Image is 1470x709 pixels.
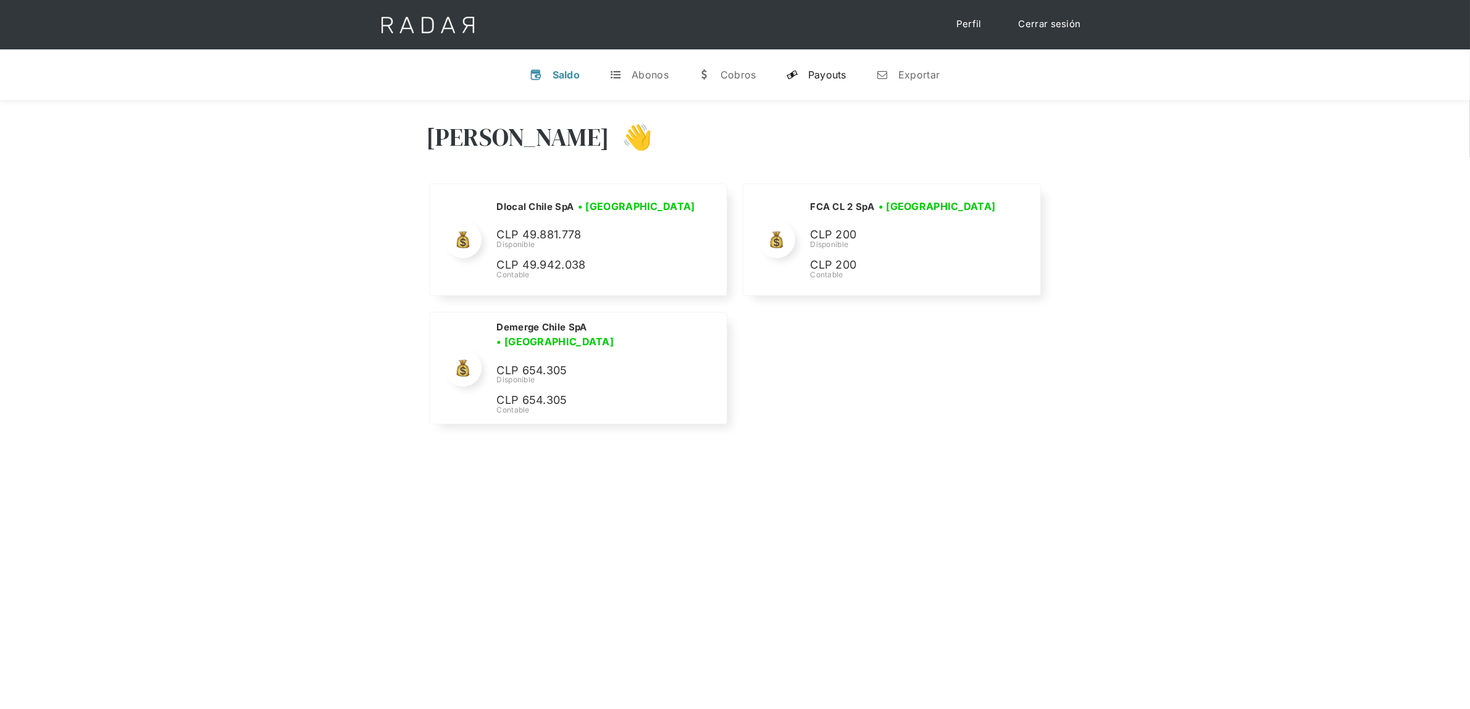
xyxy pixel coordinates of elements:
h2: Demerge Chile SpA [496,321,587,334]
a: Cerrar sesión [1006,12,1093,36]
h3: 👋 [609,122,653,153]
div: Contable [496,269,699,280]
h2: Dlocal Chile SpA [496,201,574,213]
div: Contable [810,269,1000,280]
p: CLP 654.305 [496,392,682,409]
h3: [PERSON_NAME] [427,122,610,153]
p: CLP 654.305 [496,362,682,380]
div: Disponible [496,374,711,385]
div: v [530,69,543,81]
div: t [609,69,622,81]
div: n [876,69,888,81]
div: Abonos [632,69,669,81]
div: Payouts [808,69,846,81]
p: CLP 49.881.778 [496,226,682,244]
p: CLP 200 [810,256,995,274]
h2: FCA CL 2 SpA [810,201,874,213]
div: w [698,69,711,81]
div: Contable [496,405,711,416]
h3: • [GEOGRAPHIC_DATA] [578,199,695,214]
p: CLP 49.942.038 [496,256,682,274]
h3: • [GEOGRAPHIC_DATA] [496,334,614,349]
div: Exportar [898,69,940,81]
div: y [786,69,798,81]
a: Perfil [944,12,994,36]
p: CLP 200 [810,226,995,244]
h3: • [GEOGRAPHIC_DATA] [879,199,996,214]
div: Disponible [810,239,1000,250]
div: Cobros [720,69,756,81]
div: Disponible [496,239,699,250]
div: Saldo [553,69,580,81]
